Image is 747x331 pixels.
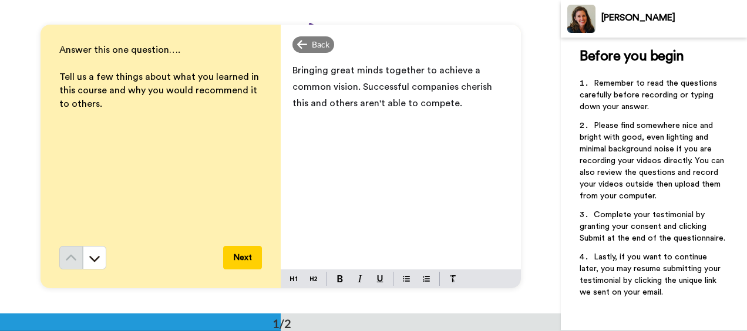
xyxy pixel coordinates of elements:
[580,49,684,63] span: Before you begin
[310,274,317,283] img: heading-two-block.svg
[59,45,180,55] span: Answer this one question….
[423,274,430,283] img: numbered-block.svg
[59,72,261,109] span: Tell us a few things about what you learned in this course and why you would recommend it to others.
[580,79,719,111] span: Remember to read the questions carefully before recording or typing down your answer.
[337,275,343,282] img: bold-mark.svg
[292,66,494,108] span: Bringing great minds together to achieve a common vision. Successful companies cherish this and o...
[292,36,335,53] div: Back
[358,275,362,282] img: italic-mark.svg
[580,253,723,296] span: Lastly, if you want to continue later, you may resume submitting your testimonial by clicking the...
[376,275,383,282] img: underline-mark.svg
[290,274,297,283] img: heading-one-block.svg
[580,211,725,242] span: Complete your testimonial by granting your consent and clicking Submit at the end of the question...
[312,39,329,50] span: Back
[449,275,456,282] img: clear-format.svg
[567,5,595,33] img: Profile Image
[403,274,410,283] img: bulleted-block.svg
[223,246,262,269] button: Next
[580,121,726,200] span: Please find somewhere nice and bright with good, even lighting and minimal background noise if yo...
[601,12,746,23] div: [PERSON_NAME]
